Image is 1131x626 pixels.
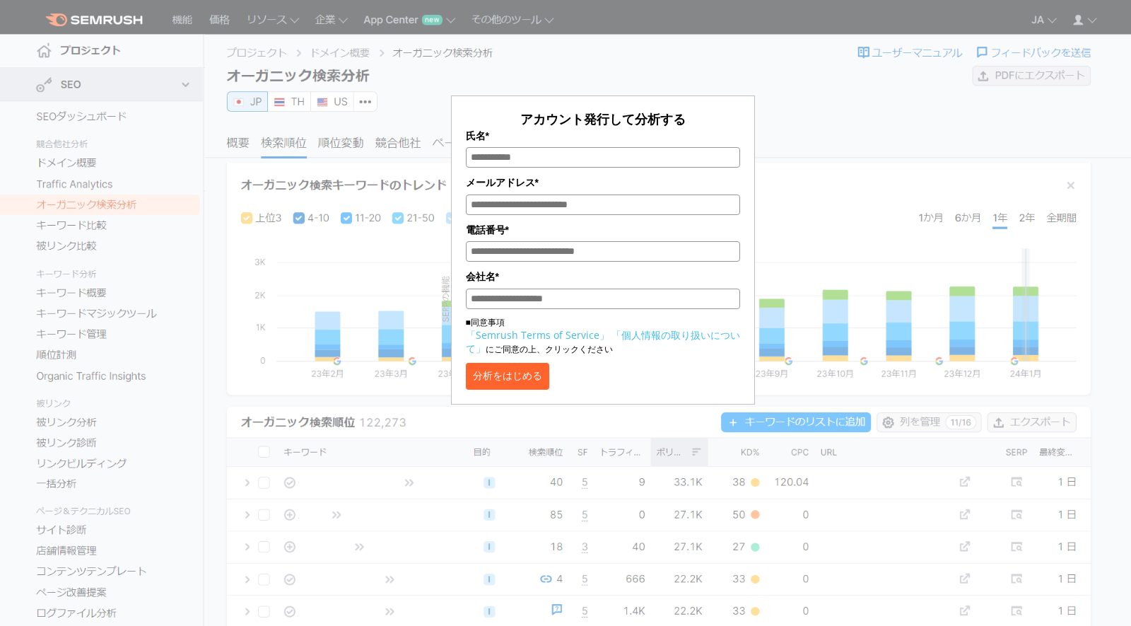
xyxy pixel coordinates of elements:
button: 分析をはじめる [466,363,549,390]
label: メールアドレス* [466,175,740,190]
label: 電話番号* [466,222,740,238]
span: アカウント発行して分析する [520,110,686,127]
a: 「Semrush Terms of Service」 [466,328,609,342]
a: 「個人情報の取り扱いについて」 [466,328,740,355]
p: ■同意事項 にご同意の上、クリックください [466,316,740,356]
